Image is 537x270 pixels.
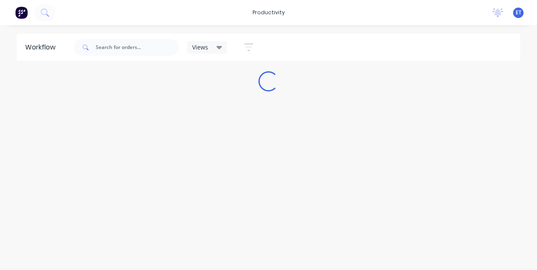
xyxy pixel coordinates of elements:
img: Factory [15,6,28,19]
input: Search for orders... [96,39,179,56]
div: productivity [248,6,289,19]
div: Workflow [25,42,60,52]
span: ET [516,9,521,16]
span: Views [192,43,208,52]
